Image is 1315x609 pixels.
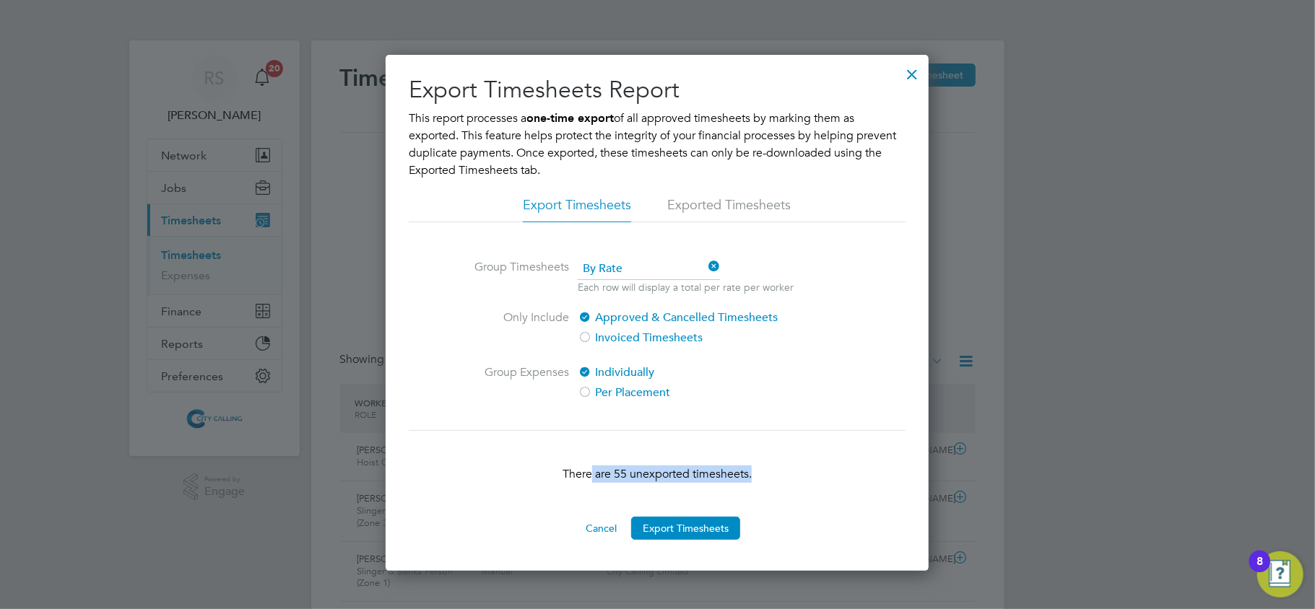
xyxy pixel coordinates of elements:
div: 8 [1257,561,1263,580]
label: Approved & Cancelled Timesheets [578,309,820,326]
p: There are 55 unexported timesheets. [409,465,906,483]
button: Cancel [574,517,628,540]
label: Individually [578,364,820,381]
h2: Export Timesheets Report [409,75,906,105]
label: Group Timesheets [461,258,569,292]
button: Export Timesheets [631,517,740,540]
label: Invoiced Timesheets [578,329,820,346]
p: Each row will display a total per rate per worker [578,280,794,294]
li: Exported Timesheets [667,196,791,222]
label: Only Include [461,309,569,346]
button: Open Resource Center, 8 new notifications [1257,551,1303,597]
p: This report processes a of all approved timesheets by marking them as exported. This feature help... [409,110,906,179]
b: one-time export [526,111,614,125]
li: Export Timesheets [523,196,631,222]
label: Per Placement [578,384,820,401]
span: By Rate [578,258,720,280]
label: Group Expenses [461,364,569,401]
